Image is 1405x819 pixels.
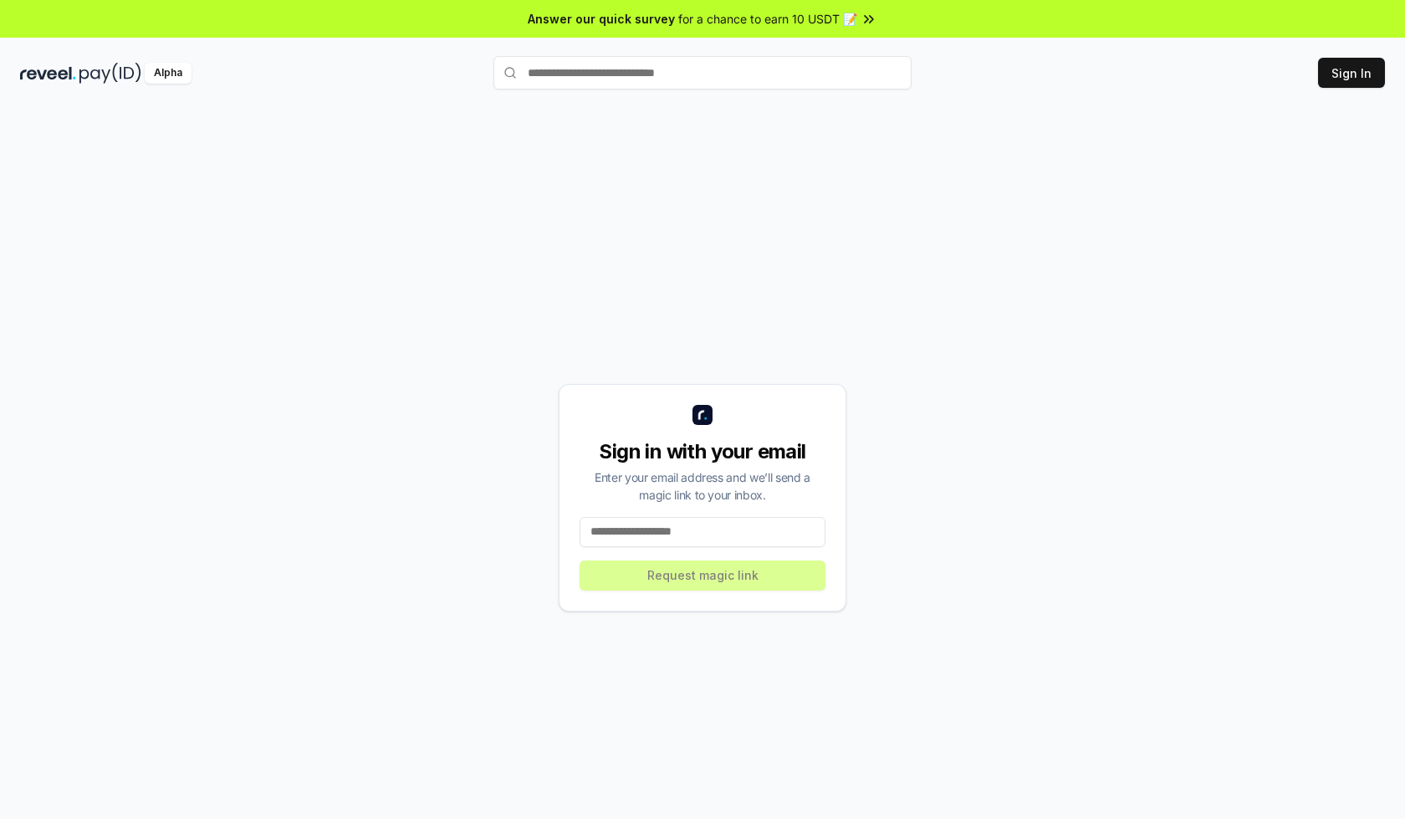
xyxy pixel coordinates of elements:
[678,10,857,28] span: for a chance to earn 10 USDT 📝
[145,63,192,84] div: Alpha
[1318,58,1385,88] button: Sign In
[528,10,675,28] span: Answer our quick survey
[79,63,141,84] img: pay_id
[580,468,825,504] div: Enter your email address and we’ll send a magic link to your inbox.
[20,63,76,84] img: reveel_dark
[580,438,825,465] div: Sign in with your email
[692,405,713,425] img: logo_small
